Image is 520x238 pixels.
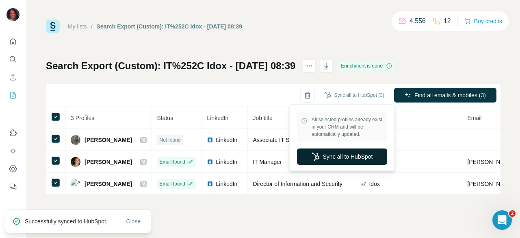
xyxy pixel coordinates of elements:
[6,126,19,140] button: Use Surfe on LinkedIn
[467,115,481,121] span: Email
[216,180,237,188] span: LinkedIn
[253,159,282,165] span: IT Manager
[84,158,132,166] span: [PERSON_NAME]
[71,179,80,189] img: Avatar
[46,59,295,72] h1: Search Export (Custom): IT%252C Idox - [DATE] 08:39
[338,61,395,71] div: Enrichment is done
[369,180,379,188] span: Idox
[207,137,213,143] img: LinkedIn logo
[71,157,80,167] img: Avatar
[25,217,114,225] p: Successfully synced to HubSpot.
[6,34,19,49] button: Quick start
[414,91,486,99] span: Find all emails & mobiles (3)
[91,22,93,31] li: /
[207,159,213,165] img: LinkedIn logo
[84,180,132,188] span: [PERSON_NAME]
[492,210,512,230] iframe: Intercom live chat
[216,158,237,166] span: LinkedIn
[253,181,342,187] span: Director of Information and Security
[360,181,366,187] img: company-logo
[6,88,19,103] button: My lists
[207,115,228,121] span: LinkedIn
[159,180,185,188] span: Email found
[509,210,516,217] span: 2
[159,158,185,166] span: Email found
[121,214,147,229] button: Close
[207,181,213,187] img: LinkedIn logo
[312,116,383,138] span: All selected profiles already exist in your CRM and will be automatically updated.
[297,148,387,165] button: Sync all to HubSpot
[444,16,451,26] p: 12
[97,22,242,31] div: Search Export (Custom): IT%252C Idox - [DATE] 08:39
[68,23,87,30] a: My lists
[6,162,19,176] button: Dashboard
[253,137,326,143] span: Associate IT Security Analyst
[71,115,94,121] span: 3 Profiles
[84,136,132,144] span: [PERSON_NAME]
[216,136,237,144] span: LinkedIn
[394,88,496,103] button: Find all emails & mobiles (3)
[159,136,180,144] span: Not found
[319,89,390,101] button: Sync all to HubSpot (3)
[157,115,173,121] span: Status
[46,20,60,33] img: Surfe Logo
[6,52,19,67] button: Search
[303,59,316,72] button: actions
[409,16,426,26] p: 4,556
[253,115,272,121] span: Job title
[6,8,19,21] img: Avatar
[6,144,19,158] button: Use Surfe API
[6,179,19,194] button: Feedback
[126,217,141,225] span: Close
[71,135,80,145] img: Avatar
[464,15,502,27] button: Buy credits
[6,70,19,85] button: Enrich CSV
